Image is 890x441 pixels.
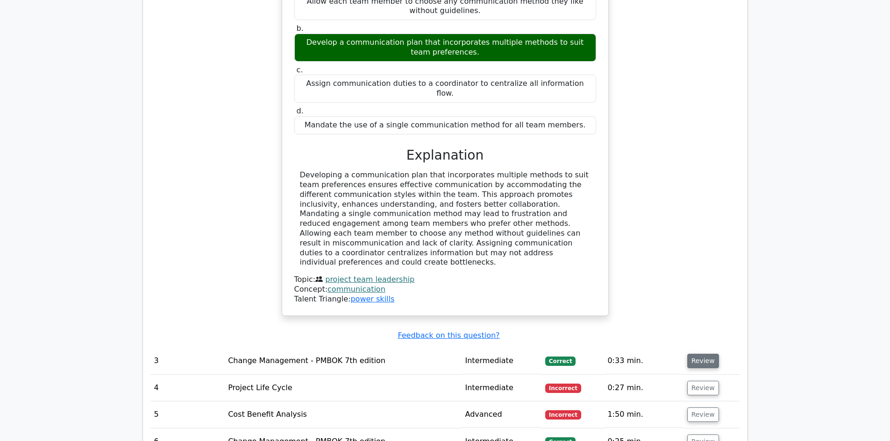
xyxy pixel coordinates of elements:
button: Review [687,354,719,368]
td: 0:27 min. [604,375,683,401]
td: Intermediate [462,348,541,374]
div: Developing a communication plan that incorporates multiple methods to suit team preferences ensur... [300,170,591,267]
div: Assign communication duties to a coordinator to centralize all information flow. [294,75,596,103]
td: Cost Benefit Analysis [224,401,461,428]
td: Intermediate [462,375,541,401]
div: Mandate the use of a single communication method for all team members. [294,116,596,134]
div: Talent Triangle: [294,275,596,304]
div: Topic: [294,275,596,285]
td: 1:50 min. [604,401,683,428]
td: 4 [150,375,225,401]
td: Change Management - PMBOK 7th edition [224,348,461,374]
div: Develop a communication plan that incorporates multiple methods to suit team preferences. [294,34,596,62]
td: 3 [150,348,225,374]
button: Review [687,407,719,422]
td: 0:33 min. [604,348,683,374]
span: b. [297,24,304,33]
a: Feedback on this question? [398,331,499,340]
span: c. [297,65,303,74]
a: communication [328,285,385,294]
span: Correct [545,357,576,366]
button: Review [687,381,719,395]
span: Incorrect [545,384,581,393]
div: Concept: [294,285,596,294]
td: Project Life Cycle [224,375,461,401]
td: 5 [150,401,225,428]
a: power skills [350,294,394,303]
span: d. [297,106,304,115]
span: Incorrect [545,410,581,420]
td: Advanced [462,401,541,428]
h3: Explanation [300,147,591,163]
a: project team leadership [325,275,414,284]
